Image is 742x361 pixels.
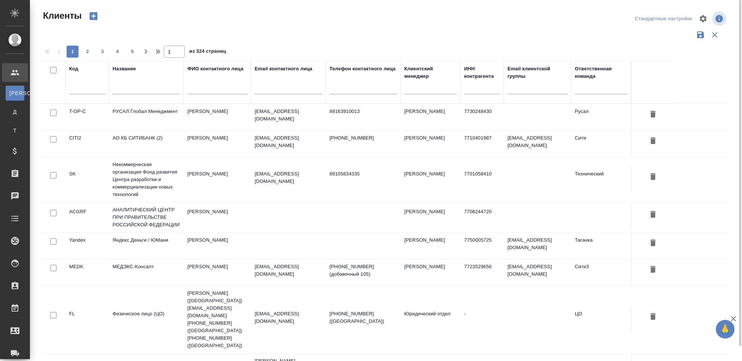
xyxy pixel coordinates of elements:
td: Технический [571,166,631,193]
span: 🙏 [719,321,732,337]
td: T-OP-C [65,104,109,130]
td: [PERSON_NAME] [401,131,460,157]
td: [PERSON_NAME] [184,259,251,285]
td: Yandex [65,233,109,259]
td: CITI2 [65,131,109,157]
div: Email контактного лица [255,65,312,73]
button: Сбросить фильтры [708,28,722,42]
td: МЕДЭКС-Консалт [109,259,184,285]
button: Сохранить фильтры [693,28,708,42]
div: split button [633,13,694,25]
span: 3 [96,48,108,55]
td: 7710401987 [460,131,504,157]
span: Настроить таблицу [694,10,712,28]
div: Код [69,65,78,73]
td: Сити3 [571,259,631,285]
p: 89105834335 [329,170,397,178]
span: [PERSON_NAME] [9,89,21,97]
td: Некоммерческая организация Фонд развития Центра разработки и коммерциализации новых технологий [109,157,184,202]
button: Удалить [647,134,659,148]
div: Ответственная команда [575,65,627,80]
p: [EMAIL_ADDRESS][DOMAIN_NAME] [255,170,322,185]
td: Русал [571,104,631,130]
button: 5 [126,46,138,58]
td: Юридический отдел [401,306,460,333]
a: Т [6,123,24,138]
span: 5 [126,48,138,55]
div: Название [113,65,136,73]
button: Удалить [647,208,659,222]
td: [PERSON_NAME] [184,104,251,130]
td: 7708244720 [460,204,504,230]
td: [PERSON_NAME] [401,233,460,259]
div: ИНН контрагента [464,65,500,80]
span: из 324 страниц [189,47,226,58]
div: Email клиентской группы [508,65,567,80]
span: Посмотреть информацию [712,12,728,26]
div: Клиентский менеджер [404,65,457,80]
td: [PERSON_NAME] [401,166,460,193]
span: 2 [82,48,93,55]
td: [EMAIL_ADDRESS][DOMAIN_NAME] [504,233,571,259]
td: [PERSON_NAME] [184,131,251,157]
td: 7730248430 [460,104,504,130]
td: [EMAIL_ADDRESS][DOMAIN_NAME] [504,131,571,157]
button: Удалить [647,263,659,277]
td: Таганка [571,233,631,259]
span: Клиенты [41,10,82,22]
td: MEDK [65,259,109,285]
button: 3 [96,46,108,58]
span: 4 [111,48,123,55]
td: 7723529656 [460,259,504,285]
button: Удалить [647,170,659,184]
p: [EMAIL_ADDRESS][DOMAIN_NAME] [255,134,322,149]
a: [PERSON_NAME] [6,86,24,101]
td: ACGRF [65,204,109,230]
p: [EMAIL_ADDRESS][DOMAIN_NAME] [255,263,322,278]
div: Телефон контактного лица [329,65,396,73]
p: [PHONE_NUMBER] [329,134,397,142]
button: Создать [85,10,102,22]
p: [EMAIL_ADDRESS][DOMAIN_NAME] [255,310,322,325]
td: Яндекс Деньги / ЮМани [109,233,184,259]
td: [PERSON_NAME] ([GEOGRAPHIC_DATA]) [EMAIL_ADDRESS][DOMAIN_NAME] [PHONE_NUMBER] ([GEOGRAPHIC_DATA])... [184,286,251,353]
button: Удалить [647,108,659,122]
td: 7750005725 [460,233,504,259]
div: ФИО контактного лица [187,65,243,73]
p: [EMAIL_ADDRESS][DOMAIN_NAME] [255,108,322,123]
a: Д [6,104,24,119]
button: 🙏 [716,320,735,339]
p: [PHONE_NUMBER] (добавочный 105) [329,263,397,278]
td: - [460,306,504,333]
td: [PERSON_NAME] [401,204,460,230]
span: Т [9,127,21,134]
td: [PERSON_NAME] [184,233,251,259]
td: SK [65,166,109,193]
td: Физическое лицо (ЦО) [109,306,184,333]
button: Удалить [647,310,659,324]
button: 4 [111,46,123,58]
span: Д [9,108,21,116]
td: [PERSON_NAME] [184,204,251,230]
td: [PERSON_NAME] [401,104,460,130]
button: Удалить [647,236,659,250]
td: АО КБ СИТИБАНК (2) [109,131,184,157]
td: 7701058410 [460,166,504,193]
td: Сити [571,131,631,157]
td: РУСАЛ Глобал Менеджмент [109,104,184,130]
button: 2 [82,46,93,58]
td: [PERSON_NAME] [184,166,251,193]
td: ЦО [571,306,631,333]
p: 89163910013 [329,108,397,115]
td: АНАЛИТИЧЕСКИЙ ЦЕНТР ПРИ ПРАВИТЕЛЬСТВЕ РОССИЙСКОЙ ФЕДЕРАЦИИ [109,202,184,232]
td: [PERSON_NAME] [401,259,460,285]
td: [EMAIL_ADDRESS][DOMAIN_NAME] [504,259,571,285]
td: FL [65,306,109,333]
p: [PHONE_NUMBER] ([GEOGRAPHIC_DATA]) [329,310,397,325]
